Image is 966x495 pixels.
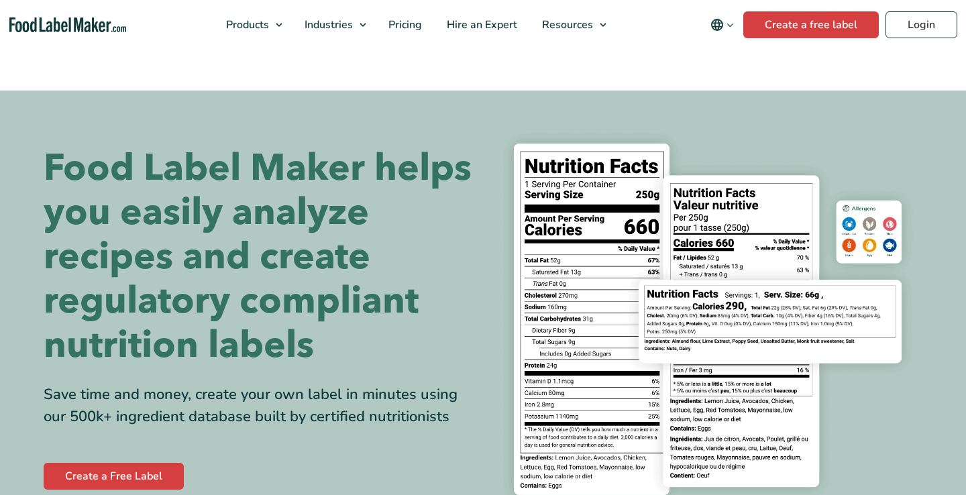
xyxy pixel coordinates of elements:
[44,463,184,490] a: Create a Free Label
[384,17,423,32] span: Pricing
[538,17,594,32] span: Resources
[743,11,879,38] a: Create a free label
[44,146,473,368] h1: Food Label Maker helps you easily analyze recipes and create regulatory compliant nutrition labels
[301,17,354,32] span: Industries
[701,11,743,38] button: Change language
[443,17,519,32] span: Hire an Expert
[9,17,127,33] a: Food Label Maker homepage
[222,17,270,32] span: Products
[885,11,957,38] a: Login
[44,384,473,428] div: Save time and money, create your own label in minutes using our 500k+ ingredient database built b...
